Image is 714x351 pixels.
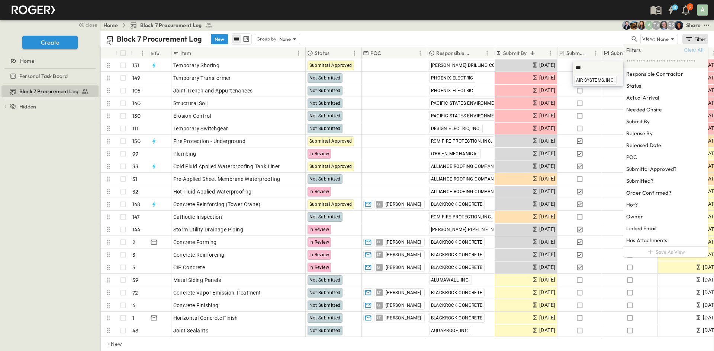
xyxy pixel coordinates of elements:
span: Block 7 Procurement Log [140,22,202,29]
span: DESIGN ELECTRIC, INC. [431,126,481,131]
span: Concrete Forming [173,238,217,246]
span: In Review [309,265,329,270]
span: [DATE] [539,238,555,246]
button: Menu [483,49,492,58]
button: Sort [585,49,594,57]
span: [DATE] [539,288,555,297]
span: ALLIANCE ROOFING COMPANY, INC. [431,164,508,169]
span: Plumbing [173,150,196,157]
span: Cold Fluid Applied Waterproofing Tank Liner [173,163,280,170]
img: Rachel Villicana (rvillicana@cahill-sf.com) [630,21,639,30]
h6: POC [626,153,637,161]
span: close [86,21,97,29]
p: 3 [132,251,135,259]
button: A [696,4,709,16]
button: Sort [528,49,537,57]
span: [DATE] [539,250,555,259]
span: [DATE] [539,149,555,158]
p: 105 [132,87,141,94]
h6: Status [626,82,641,90]
span: Temporary Transformer [173,74,231,82]
span: Metal Siding Panels [173,276,221,284]
span: Submittal Approved [309,139,352,144]
p: 111 [132,125,138,132]
span: Not Submitted [309,290,341,295]
span: [PERSON_NAME] [386,290,421,296]
span: LT [377,267,381,267]
h6: Release By [626,130,653,137]
span: [DATE] [539,99,555,107]
span: LT [377,305,381,305]
span: Clear All [684,47,704,53]
button: Menu [591,49,600,58]
p: Submitted? [566,49,584,57]
span: AQUAPROOF, INC. [431,328,469,333]
p: Item [180,49,191,57]
button: Menu [294,49,303,58]
span: Not Submitted [309,303,341,308]
p: 140 [132,100,141,107]
button: Sort [475,49,483,57]
span: [DATE] [539,86,555,95]
p: 144 [132,226,141,233]
p: 9 [689,4,691,10]
div: Personal Task Boardtest [1,70,99,82]
p: 31 [132,175,137,183]
p: 33 [132,163,138,170]
span: In Review [309,189,329,194]
h6: Filters [626,46,641,54]
span: [PERSON_NAME] DRILLING CO [431,63,495,68]
button: Sort [331,49,339,57]
span: Submittal Approved [309,164,352,169]
p: View: [642,35,655,43]
span: [PERSON_NAME] [386,264,421,270]
span: Pre-Applied Sheet Membrane Waterproofing [173,175,280,183]
p: None [657,35,669,43]
button: row view [232,35,241,43]
span: [PERSON_NAME] PIPELINE INC. [431,227,499,232]
span: [PERSON_NAME] [386,201,421,207]
button: Create [22,36,78,49]
span: In Review [309,240,329,245]
span: [PERSON_NAME] [386,239,421,245]
p: 2 [132,238,135,246]
h6: 8 [673,4,676,10]
span: Not Submitted [309,176,341,182]
span: BLACKROCK CONCRETE [431,303,483,308]
button: Menu [416,49,425,58]
span: Temporary Shoring [173,62,220,69]
span: [DATE] [539,162,555,170]
span: Not Submitted [309,101,341,106]
div: Share [686,22,701,29]
div: Raymond Shahabi (rshahabi@guzmangc.com) [667,21,676,30]
span: AIR SYSTEMS, INC. [576,77,615,83]
button: Sort [383,49,391,57]
span: Temporary Switchgear [173,125,228,132]
span: O'BRIEN MECHANICAL [431,151,479,156]
div: Anna Gomez (agomez@guzmangc.com) [644,21,653,30]
span: [DATE] [539,187,555,196]
p: Submit By [503,49,527,57]
p: 130 [132,112,141,120]
span: [DATE] [539,200,555,208]
span: Structural Soil [173,100,208,107]
div: Block 7 Procurement Logtest [1,85,99,97]
h6: Responsible Contractor [626,70,683,78]
span: BLACKROCK CONCRETE [431,315,483,321]
span: [PERSON_NAME] [386,315,421,321]
span: [DATE] [539,124,555,133]
h6: Submit By [626,118,650,125]
p: None [279,35,291,43]
span: [DATE] [539,137,555,145]
span: Not Submitted [309,277,341,283]
p: 39 [132,276,138,284]
div: A [697,4,708,16]
span: PACIFIC STATES ENVIRONMENTAL [431,113,506,118]
p: 147 [132,213,140,221]
span: In Review [309,252,329,257]
span: Submittal Approved [309,63,352,68]
span: Hidden [19,103,36,110]
h6: Linked Email [626,225,656,232]
p: + New [107,340,111,348]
